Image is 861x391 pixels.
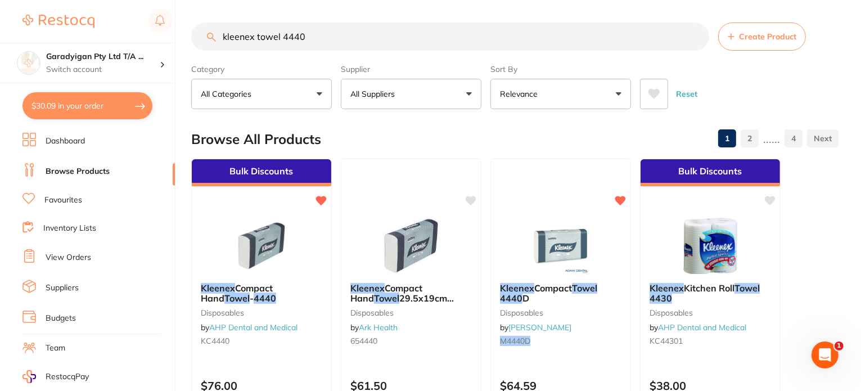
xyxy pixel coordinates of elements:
[350,322,398,332] span: by
[522,293,529,304] span: D
[350,293,454,314] span: 29.5x19cm PK90
[524,218,597,274] img: Kleenex Compact Towel 4440D
[350,282,422,304] span: Compact Hand
[350,283,472,304] b: Kleenex Compact Hand Towel 29.5x19cm PK90 4440
[835,341,844,350] span: 1
[684,282,734,294] span: Kitchen Roll
[46,371,89,383] span: RestocqPay
[191,23,709,51] input: Search Products
[650,283,771,304] b: Kleenex Kitchen Roll Towel 4430
[674,218,747,274] img: Kleenex Kitchen Roll Towel 4430
[650,308,771,317] small: disposables
[22,15,94,28] img: Restocq Logo
[46,166,110,177] a: Browse Products
[650,293,672,304] em: 4430
[46,313,76,324] a: Budgets
[341,64,481,74] label: Supplier
[22,8,94,34] a: Restocq Logo
[250,293,254,304] span: -
[572,282,597,294] em: Towel
[191,64,332,74] label: Category
[739,32,796,41] span: Create Product
[22,92,152,119] button: $30.09 in your order
[490,79,631,109] button: Relevance
[500,336,530,346] em: M4440D
[374,303,396,314] em: 4440
[650,336,683,346] span: KC44301
[500,88,542,100] p: Relevance
[350,308,472,317] small: disposables
[341,79,481,109] button: All Suppliers
[22,370,36,383] img: RestocqPay
[201,88,256,100] p: All Categories
[650,282,684,294] em: Kleenex
[209,322,297,332] a: AHP Dental and Medical
[350,282,385,294] em: Kleenex
[201,282,273,304] span: Compact Hand
[225,218,298,274] img: Kleenex Compact Hand Towel - 4440
[658,322,746,332] a: AHP Dental and Medical
[201,336,229,346] span: KC4440
[201,308,322,317] small: disposables
[46,64,160,75] p: Switch account
[641,159,780,186] div: Bulk Discounts
[785,127,803,150] a: 4
[350,88,399,100] p: All Suppliers
[22,370,89,383] a: RestocqPay
[46,252,91,263] a: View Orders
[44,195,82,206] a: Favourites
[734,282,760,294] em: Towel
[375,218,448,274] img: Kleenex Compact Hand Towel 29.5x19cm PK90 4440
[192,159,331,186] div: Bulk Discounts
[201,282,235,294] em: Kleenex
[508,322,571,332] a: [PERSON_NAME]
[46,282,79,294] a: Suppliers
[254,293,276,304] em: 4440
[534,282,572,294] span: Compact
[201,322,297,332] span: by
[46,51,160,62] h4: Garadyigan Pty Ltd T/A Annandale Dental
[500,283,621,304] b: Kleenex Compact Towel 4440D
[43,223,96,234] a: Inventory Lists
[46,136,85,147] a: Dashboard
[224,293,250,304] em: Towel
[812,341,839,368] iframe: Intercom live chat
[374,293,399,304] em: Towel
[500,322,571,332] span: by
[741,127,759,150] a: 2
[718,23,806,51] button: Create Product
[201,283,322,304] b: Kleenex Compact Hand Towel - 4440
[718,127,736,150] a: 1
[191,79,332,109] button: All Categories
[500,308,621,317] small: disposables
[763,132,780,145] p: ......
[673,79,701,109] button: Reset
[650,322,746,332] span: by
[350,336,377,346] span: 654440
[17,52,40,74] img: Garadyigan Pty Ltd T/A Annandale Dental
[359,322,398,332] a: Ark Health
[191,132,321,147] h2: Browse All Products
[46,343,65,354] a: Team
[490,64,631,74] label: Sort By
[500,282,534,294] em: Kleenex
[500,293,522,304] em: 4440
